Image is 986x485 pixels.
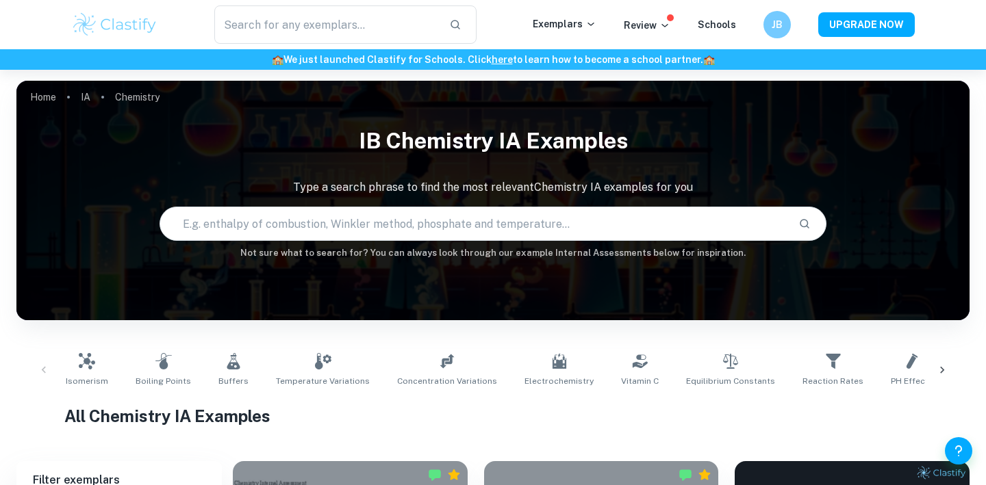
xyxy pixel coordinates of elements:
img: Marked [428,468,442,482]
h1: All Chemistry IA Examples [64,404,922,428]
div: Premium [447,468,461,482]
span: Buffers [218,375,249,387]
span: 🏫 [272,54,283,65]
a: Schools [698,19,736,30]
h6: We just launched Clastify for Schools. Click to learn how to become a school partner. [3,52,983,67]
a: here [492,54,513,65]
button: JB [763,11,791,38]
p: Exemplars [533,16,596,31]
h6: Not sure what to search for? You can always look through our example Internal Assessments below f... [16,246,970,260]
span: Isomerism [66,375,108,387]
button: Search [793,212,816,235]
h6: JB [770,17,785,32]
span: Reaction Rates [802,375,863,387]
span: Vitamin C [621,375,659,387]
span: Electrochemistry [524,375,594,387]
img: Clastify logo [71,11,158,38]
span: Concentration Variations [397,375,497,387]
a: Home [30,88,56,107]
span: Equilibrium Constants [686,375,775,387]
div: Premium [698,468,711,482]
input: E.g. enthalpy of combustion, Winkler method, phosphate and temperature... [160,205,787,243]
span: 🏫 [703,54,715,65]
h1: IB Chemistry IA examples [16,119,970,163]
span: Temperature Variations [276,375,370,387]
button: UPGRADE NOW [818,12,915,37]
p: Review [624,18,670,33]
p: Chemistry [115,90,160,105]
input: Search for any exemplars... [214,5,438,44]
a: IA [81,88,90,107]
img: Marked [679,468,692,482]
p: Type a search phrase to find the most relevant Chemistry IA examples for you [16,179,970,196]
button: Help and Feedback [945,437,972,464]
span: pH Effects [891,375,933,387]
span: Boiling Points [136,375,191,387]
